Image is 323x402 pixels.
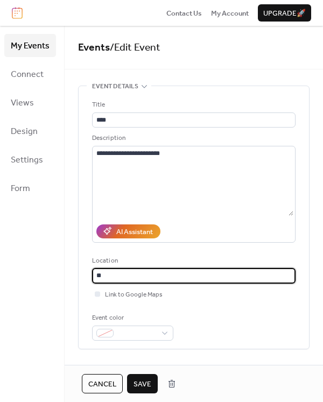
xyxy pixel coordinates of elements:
span: Design [11,123,38,140]
span: Date and time [92,362,138,373]
span: Connect [11,66,44,83]
div: AI Assistant [116,227,153,237]
span: Cancel [88,379,116,390]
a: Settings [4,148,56,171]
div: Title [92,100,293,110]
span: My Events [11,38,50,54]
a: My Account [211,8,249,18]
div: Location [92,256,293,266]
span: My Account [211,8,249,19]
span: Settings [11,152,43,168]
div: Event color [92,313,171,323]
span: / Edit Event [110,38,160,58]
a: Views [4,91,56,114]
span: Link to Google Maps [105,290,163,300]
span: Contact Us [166,8,202,19]
img: logo [12,7,23,19]
a: Form [4,177,56,200]
a: Events [78,38,110,58]
button: Upgrade🚀 [258,4,311,22]
span: Views [11,95,34,111]
span: Event details [92,81,138,92]
span: Upgrade 🚀 [263,8,306,19]
button: AI Assistant [96,224,160,238]
a: My Events [4,34,56,57]
a: Contact Us [166,8,202,18]
button: Cancel [82,374,123,393]
button: Save [127,374,158,393]
a: Design [4,119,56,143]
span: Form [11,180,30,197]
div: Description [92,133,293,144]
span: Save [134,379,151,390]
a: Connect [4,62,56,86]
